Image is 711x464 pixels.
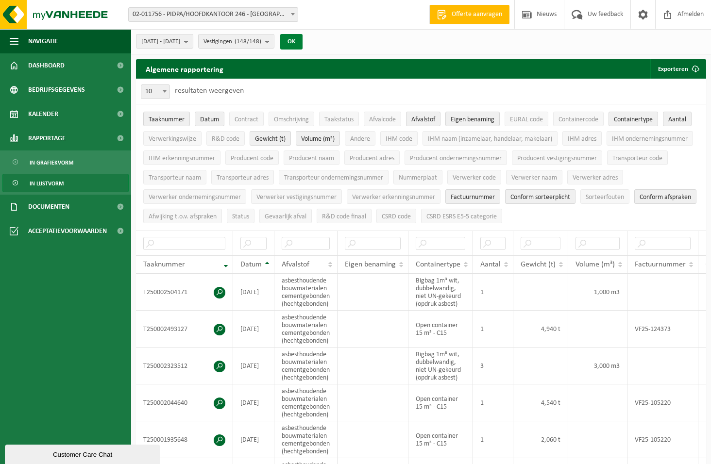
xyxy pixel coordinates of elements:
[149,174,201,182] span: Transporteur naam
[445,189,500,204] button: FactuurnummerFactuurnummer: Activate to sort
[136,421,233,458] td: T250001935648
[256,194,337,201] span: Verwerker vestigingsnummer
[279,170,389,184] button: Transporteur ondernemingsnummerTransporteur ondernemingsnummer : Activate to sort
[447,170,501,184] button: Verwerker codeVerwerker code: Activate to sort
[322,213,366,220] span: R&D code finaal
[28,78,85,102] span: Bedrijfsgegevens
[284,150,339,165] button: Producent naamProducent naam: Activate to sort
[553,112,604,126] button: ContainercodeContainercode: Activate to sort
[231,155,273,162] span: Producent code
[473,384,513,421] td: 1
[255,135,286,143] span: Gewicht (t)
[663,112,692,126] button: AantalAantal: Activate to sort
[136,348,233,384] td: T250002323512
[251,189,342,204] button: Verwerker vestigingsnummerVerwerker vestigingsnummer: Activate to sort
[513,311,568,348] td: 4,940 t
[408,384,473,421] td: Open container 15 m³ - C15
[28,219,107,243] span: Acceptatievoorwaarden
[380,131,418,146] button: IHM codeIHM code: Activate to sort
[198,34,274,49] button: Vestigingen(148/148)
[559,116,598,123] span: Containercode
[235,38,261,45] count: (148/148)
[517,155,597,162] span: Producent vestigingsnummer
[350,155,394,162] span: Producent adres
[195,112,224,126] button: DatumDatum: Activate to sort
[612,155,662,162] span: Transporteur code
[284,174,383,182] span: Transporteur ondernemingsnummer
[364,112,401,126] button: AfvalcodeAfvalcode: Activate to sort
[274,348,338,384] td: asbesthoudende bouwmaterialen cementgebonden (hechtgebonden)
[350,135,370,143] span: Andere
[506,170,562,184] button: Verwerker naamVerwerker naam: Activate to sort
[627,384,698,421] td: VF25-105220
[232,213,249,220] span: Status
[410,155,502,162] span: Producent ondernemingsnummer
[568,274,627,311] td: 1,000 m3
[609,112,658,126] button: ContainertypeContainertype: Activate to sort
[211,170,274,184] button: Transporteur adresTransporteur adres: Activate to sort
[149,135,196,143] span: Verwerkingswijze
[607,131,693,146] button: IHM ondernemingsnummerIHM ondernemingsnummer: Activate to sort
[30,153,73,172] span: In grafiekvorm
[573,174,618,182] span: Verwerker adres
[274,274,338,311] td: asbesthoudende bouwmaterialen cementgebonden (hechtgebonden)
[317,209,372,223] button: R&D code finaalR&amp;D code finaal: Activate to sort
[206,131,245,146] button: R&D codeR&amp;D code: Activate to sort
[511,174,557,182] span: Verwerker naam
[386,135,412,143] span: IHM code
[614,116,653,123] span: Containertype
[576,261,615,268] span: Volume (m³)
[141,84,170,99] span: 10
[2,174,129,192] a: In lijstvorm
[143,261,185,268] span: Taaknummer
[319,112,359,126] button: TaakstatusTaakstatus: Activate to sort
[627,421,698,458] td: VF25-105220
[382,213,411,220] span: CSRD code
[635,261,686,268] span: Factuurnummer
[505,112,548,126] button: EURAL codeEURAL code: Activate to sort
[513,421,568,458] td: 2,060 t
[408,274,473,311] td: Bigbag 1m³ wit, dubbelwandig, niet UN-gekeurd (opdruk asbest)
[233,348,274,384] td: [DATE]
[259,209,312,223] button: Gevaarlijk afval : Activate to sort
[568,135,596,143] span: IHM adres
[512,150,602,165] button: Producent vestigingsnummerProducent vestigingsnummer: Activate to sort
[136,34,193,49] button: [DATE] - [DATE]
[586,194,624,201] span: Sorteerfouten
[30,174,64,193] span: In lijstvorm
[233,384,274,421] td: [DATE]
[521,261,556,268] span: Gewicht (t)
[347,189,440,204] button: Verwerker erkenningsnummerVerwerker erkenningsnummer: Activate to sort
[203,34,261,49] span: Vestigingen
[200,116,219,123] span: Datum
[240,261,262,268] span: Datum
[129,8,298,21] span: 02-011756 - PIDPA/HOOFDKANTOOR 246 - ANTWERPEN
[212,135,239,143] span: R&D code
[344,150,400,165] button: Producent adresProducent adres: Activate to sort
[324,116,354,123] span: Taakstatus
[289,155,334,162] span: Producent naam
[149,213,217,220] span: Afwijking t.o.v. afspraken
[513,384,568,421] td: 4,540 t
[136,384,233,421] td: T250002044640
[568,348,627,384] td: 3,000 m3
[149,116,185,123] span: Taaknummer
[136,274,233,311] td: T250002504171
[274,384,338,421] td: asbesthoudende bouwmaterialen cementgebonden (hechtgebonden)
[393,170,442,184] button: NummerplaatNummerplaat: Activate to sort
[428,135,552,143] span: IHM naam (inzamelaar, handelaar, makelaar)
[274,311,338,348] td: asbesthoudende bouwmaterialen cementgebonden (hechtgebonden)
[143,131,202,146] button: VerwerkingswijzeVerwerkingswijze: Activate to sort
[229,112,264,126] button: ContractContract: Activate to sort
[352,194,435,201] span: Verwerker erkenningsnummer
[612,135,688,143] span: IHM ondernemingsnummer
[265,213,306,220] span: Gevaarlijk afval
[274,421,338,458] td: asbesthoudende bouwmaterialen cementgebonden (hechtgebonden)
[136,311,233,348] td: T250002493127
[149,194,241,201] span: Verwerker ondernemingsnummer
[128,7,298,22] span: 02-011756 - PIDPA/HOOFDKANTOOR 246 - ANTWERPEN
[250,131,291,146] button: Gewicht (t)Gewicht (t): Activate to sort
[2,153,129,171] a: In grafiekvorm
[451,116,494,123] span: Eigen benaming
[505,189,576,204] button: Conform sorteerplicht : Activate to sort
